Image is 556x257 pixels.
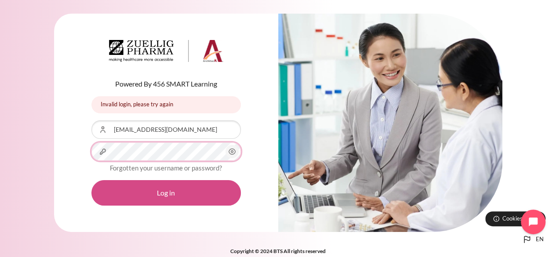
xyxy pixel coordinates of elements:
[518,231,547,248] button: Languages
[91,120,241,139] input: Username or Email Address
[502,214,539,223] span: Cookies notice
[91,79,241,89] p: Powered By 456 SMART Learning
[536,235,544,244] span: en
[109,40,223,62] img: Architeck
[109,40,223,65] a: Architeck
[110,164,222,172] a: Forgotten your username or password?
[91,96,241,113] div: Invalid login, please try again
[485,211,545,226] button: Cookies notice
[91,180,241,206] button: Log in
[230,248,326,254] strong: Copyright © 2024 BTS All rights reserved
